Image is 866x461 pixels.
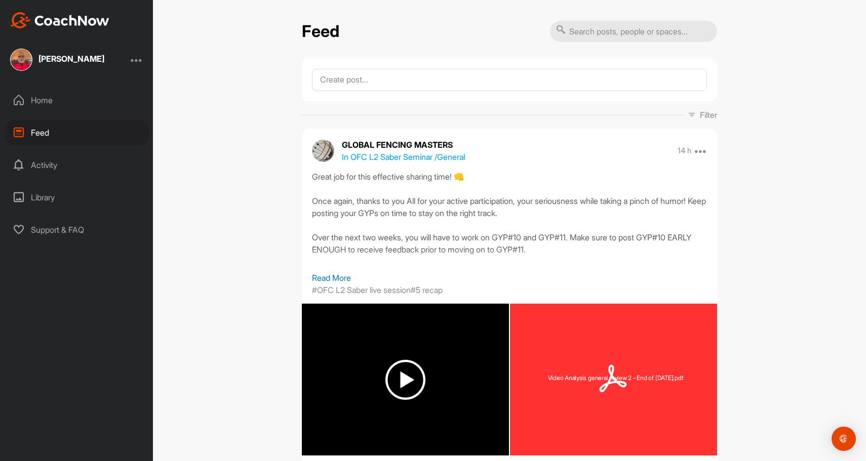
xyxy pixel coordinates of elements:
div: Library [6,185,148,210]
div: Support & FAQ [6,217,148,242]
img: media [302,304,509,455]
div: Home [6,88,148,113]
div: Great job for this effective sharing time! 👊 Once again, thanks to you All for your active partic... [312,171,707,272]
p: 14 h [678,146,691,156]
span: Video Analysis general review 2 - End of [DATE].pdf [544,374,684,386]
p: Read More [312,272,707,284]
img: play [385,360,425,400]
img: svg+xml;base64,PHN2ZyB3aWR0aD0iNDgiIGhlaWdodD0iNDgiIHZpZXdCb3g9IjAgMCAzMiAzMiIgeG1sbnM9Imh0dHA6Ly... [599,364,629,395]
p: Filter [700,109,717,121]
div: Open Intercom Messenger [832,427,856,451]
img: avatar [312,140,334,162]
h2: Feed [302,22,339,41]
p: In OFC L2 Saber Seminar / General [342,151,465,163]
img: CoachNow [10,12,109,28]
p: GLOBAL FENCING MASTERS [342,139,465,151]
div: Feed [6,120,148,145]
p: #OFC L2 Saber live session#5 recap [312,284,443,296]
div: [PERSON_NAME] [38,55,104,63]
img: square_1dabbe1f53303f1ddc21cfd5b1e671c9.jpg [10,49,32,71]
div: Activity [6,152,148,178]
input: Search posts, people or spaces... [550,21,717,42]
